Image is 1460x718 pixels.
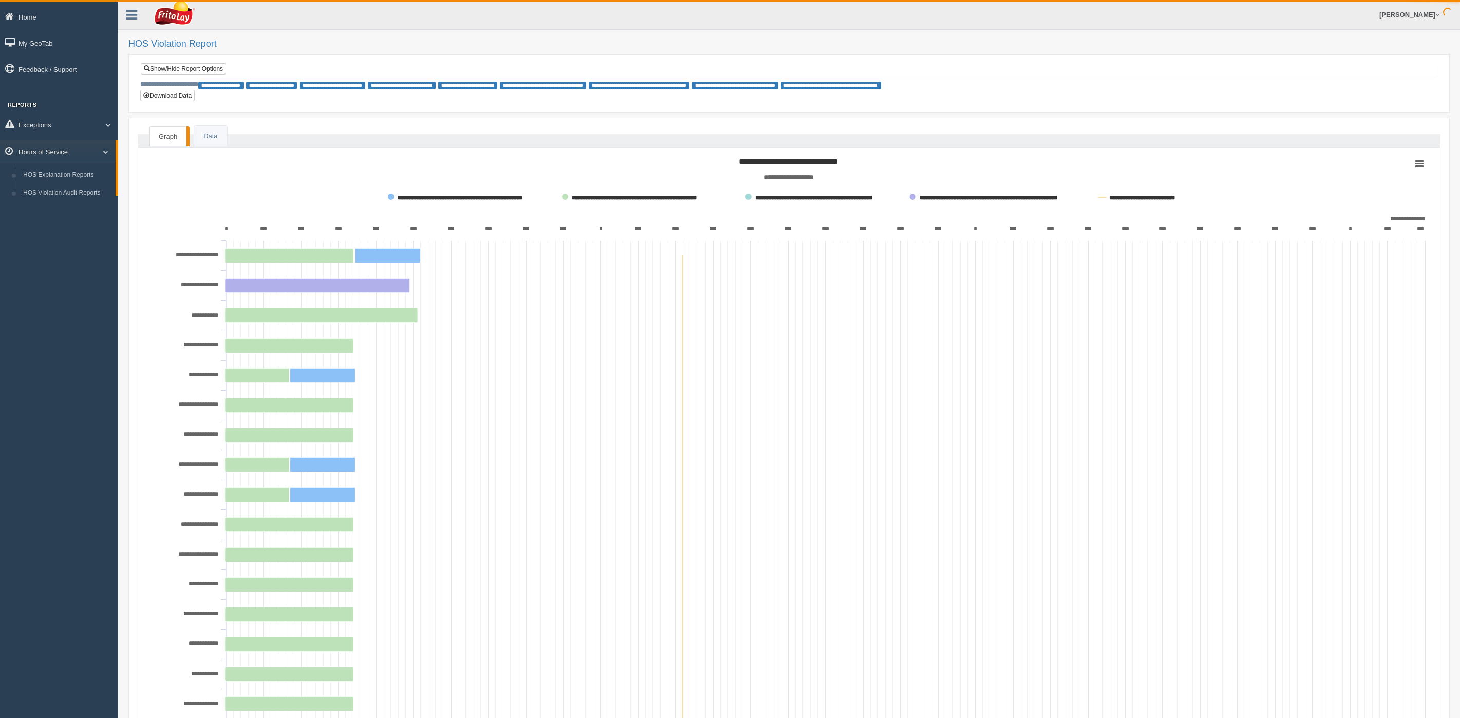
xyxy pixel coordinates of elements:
[140,90,195,101] button: Download Data
[141,63,226,75] a: Show/Hide Report Options
[18,184,116,202] a: HOS Violation Audit Reports
[149,126,186,147] a: Graph
[128,39,1450,49] h2: HOS Violation Report
[194,126,227,147] a: Data
[18,166,116,185] a: HOS Explanation Reports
